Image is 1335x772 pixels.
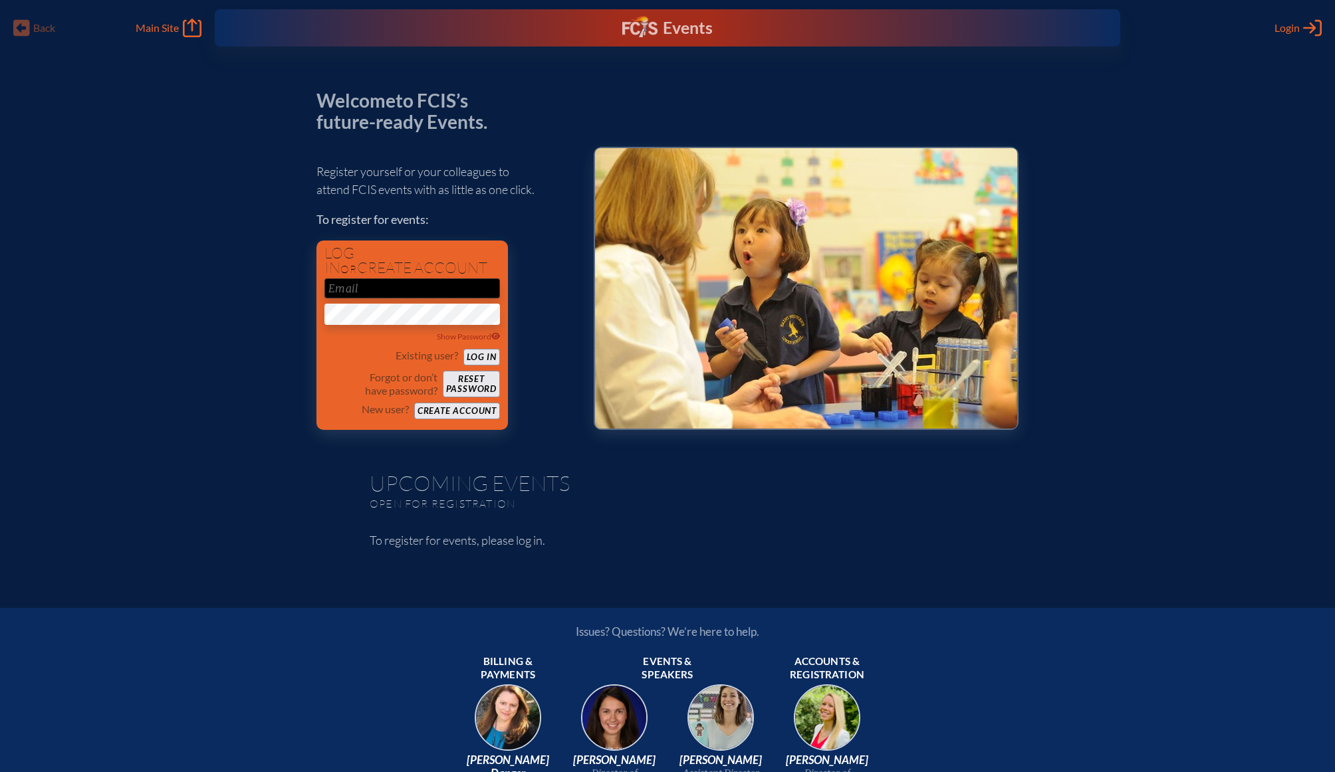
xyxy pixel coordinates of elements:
[370,497,721,510] p: Open for registration
[566,753,662,767] span: [PERSON_NAME]
[673,753,769,767] span: [PERSON_NAME]
[316,211,572,229] p: To register for events:
[779,753,875,767] span: [PERSON_NAME]
[340,262,357,276] span: or
[316,163,572,199] p: Register yourself or your colleagues to attend FCIS events with as little as one click.
[595,148,1017,429] img: Events
[462,16,872,40] div: FCIS Events — Future ready
[316,90,503,132] p: Welcome to FCIS’s future-ready Events.
[779,655,875,682] span: Accounts & registration
[370,531,965,549] p: To register for events, please log in.
[678,681,763,766] img: 545ba9c4-c691-43d5-86fb-b0a622cbeb82
[324,371,437,397] p: Forgot or don’t have password?
[136,19,201,37] a: Main Site
[463,349,500,365] button: Log in
[370,472,965,494] h1: Upcoming Events
[785,681,870,766] img: b1ee34a6-5a78-4519-85b2-7190c4823173
[620,655,715,682] span: Events & speakers
[433,625,902,638] p: Issues? Questions? We’re here to help.
[460,655,556,682] span: Billing & payments
[1274,21,1300,35] span: Login
[414,403,500,419] button: Create account
[437,332,501,341] span: Show Password
[324,278,500,298] input: Email
[465,681,550,766] img: 9c64f3fb-7776-47f4-83d7-46a341952595
[362,403,409,416] p: New user?
[572,681,657,766] img: 94e3d245-ca72-49ea-9844-ae84f6d33c0f
[324,246,500,276] h1: Log in create account
[136,21,179,35] span: Main Site
[396,349,458,362] p: Existing user?
[443,371,500,397] button: Resetpassword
